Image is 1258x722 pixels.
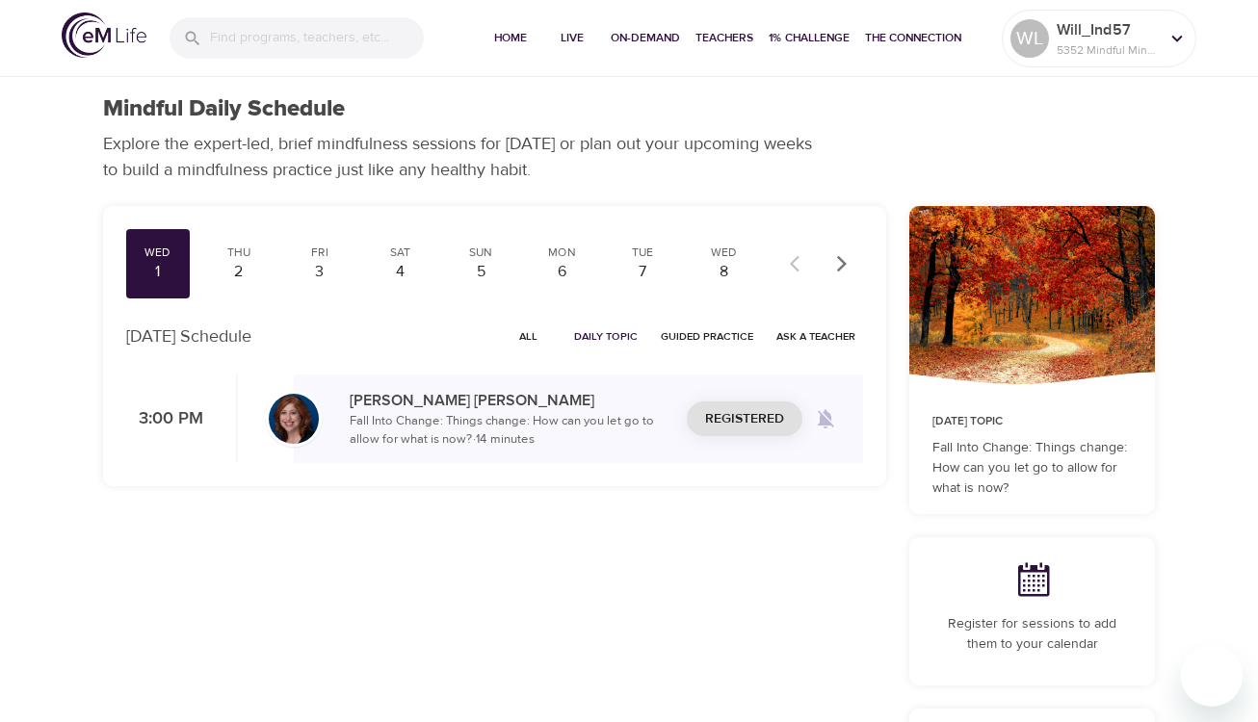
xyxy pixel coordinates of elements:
img: logo [62,13,146,58]
div: 7 [618,261,667,283]
button: Daily Topic [566,322,645,351]
span: Daily Topic [574,327,638,346]
iframe: Button to launch messaging window [1181,645,1243,707]
button: All [497,322,559,351]
span: Home [487,28,534,48]
span: Teachers [695,28,753,48]
div: Wed [699,245,747,261]
p: Fall Into Change: Things change: How can you let go to allow for what is now? [932,438,1132,499]
div: Tue [618,245,667,261]
p: Explore the expert-led, brief mindfulness sessions for [DATE] or plan out your upcoming weeks to ... [103,131,826,183]
button: Registered [687,401,802,437]
div: Wed [134,245,182,261]
span: Remind me when a class goes live every Wednesday at 3:00 PM [802,396,849,442]
span: Guided Practice [661,327,753,346]
div: 8 [699,261,747,283]
div: 1 [134,261,182,283]
h1: Mindful Daily Schedule [103,95,345,123]
div: 2 [215,261,263,283]
div: 4 [377,261,425,283]
p: Fall Into Change: Things change: How can you let go to allow for what is now? · 14 minutes [350,412,671,450]
button: Guided Practice [653,322,761,351]
div: Thu [215,245,263,261]
p: 3:00 PM [126,406,203,432]
input: Find programs, teachers, etc... [210,17,424,59]
span: 1% Challenge [769,28,850,48]
div: 3 [296,261,344,283]
p: [PERSON_NAME] [PERSON_NAME] [350,389,671,412]
div: Sat [377,245,425,261]
span: On-Demand [611,28,680,48]
span: Live [549,28,595,48]
span: Registered [705,407,784,431]
p: Will_Ind57 [1057,18,1159,41]
p: [DATE] Topic [932,413,1132,430]
span: Ask a Teacher [776,327,855,346]
p: Register for sessions to add them to your calendar [932,614,1132,655]
div: Mon [537,245,586,261]
span: The Connection [865,28,961,48]
p: 5352 Mindful Minutes [1057,41,1159,59]
p: [DATE] Schedule [126,323,251,349]
div: WL [1010,19,1049,58]
span: All [505,327,551,346]
button: Ask a Teacher [769,322,863,351]
img: Elaine_Smookler-min.jpg [269,394,319,444]
div: 6 [537,261,586,283]
div: Sun [458,245,506,261]
div: Fri [296,245,344,261]
div: 5 [458,261,506,283]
